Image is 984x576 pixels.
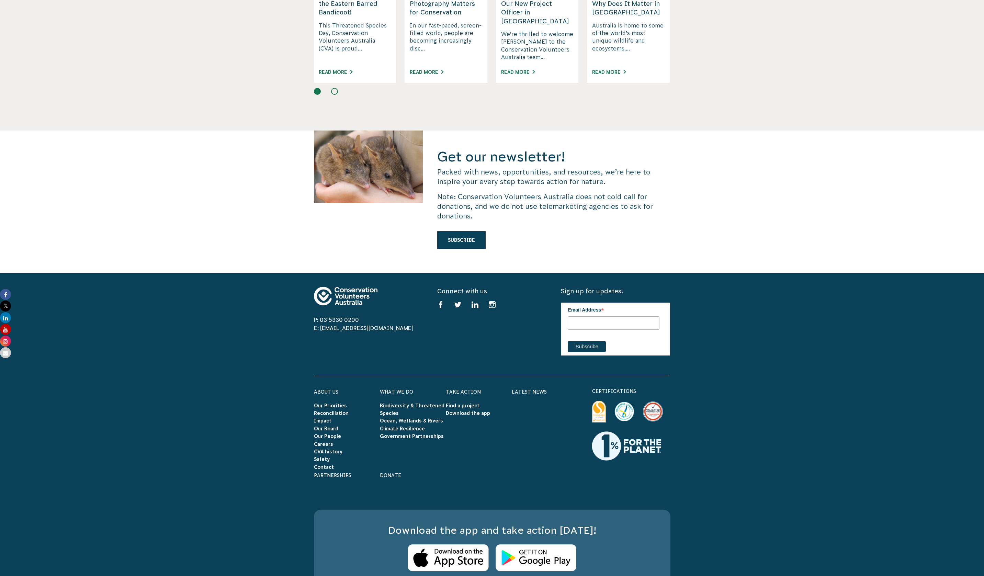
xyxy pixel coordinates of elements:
[496,544,576,572] img: Android Store Logo
[446,403,479,408] a: Find a project
[592,387,670,395] p: certifications
[380,426,425,431] a: Climate Resilience
[314,418,331,423] a: Impact
[512,389,547,395] a: Latest News
[314,456,330,462] a: Safety
[410,69,443,75] a: Read More
[314,403,347,408] a: Our Priorities
[437,231,486,249] a: Subscribe
[319,22,391,61] p: This Threatened Species Day, Conservation Volunteers Australia (CVA) is proud...
[314,433,341,439] a: Our People
[380,389,413,395] a: What We Do
[437,287,546,295] h5: Connect with us
[410,22,482,61] p: In our fast-paced, screen-filled world, people are becoming increasingly disc...
[592,69,626,75] a: Read More
[314,464,334,470] a: Contact
[446,410,490,416] a: Download the app
[446,389,481,395] a: Take Action
[380,403,444,416] a: Biodiversity & Threatened Species
[314,325,414,331] a: E: [EMAIL_ADDRESS][DOMAIN_NAME]
[561,287,670,295] h5: Sign up for updates!
[501,69,535,75] a: Read More
[501,30,574,61] p: We’re thrilled to welcome [PERSON_NAME] to the Conservation Volunteers Australia team...
[380,433,444,439] a: Government Partnerships
[314,317,359,323] a: P: 03 5330 0200
[380,473,401,478] a: Donate
[314,410,349,416] a: Reconciliation
[314,449,342,454] a: CVA history
[314,426,338,431] a: Our Board
[568,303,659,316] label: Email Address
[408,544,489,572] img: Apple Store Logo
[592,22,665,61] p: Australia is home to some of the world’s most unique wildlife and ecosystems....
[314,441,333,447] a: Careers
[437,167,670,187] p: Packed with news, opportunities, and resources, we’re here to inspire your every step towards act...
[568,341,606,352] input: Subscribe
[437,148,670,166] h2: Get our newsletter!
[314,389,338,395] a: About Us
[380,418,443,423] a: Ocean, Wetlands & Rivers
[319,69,352,75] a: Read More
[314,287,377,305] img: logo-footer.svg
[328,523,657,538] h3: Download the app and take action [DATE]!
[314,473,351,478] a: Partnerships
[437,192,670,221] p: Note: Conservation Volunteers Australia does not cold call for donations, and we do not use telem...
